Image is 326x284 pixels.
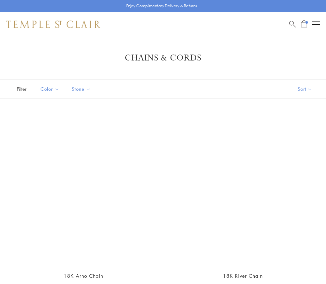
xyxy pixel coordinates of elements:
[223,272,263,279] a: 18K River Chain
[167,114,319,266] a: N88891-RIVER18
[312,21,320,28] button: Open navigation
[7,114,159,266] a: N88810-ARNO18
[69,85,95,93] span: Stone
[126,3,197,9] p: Enjoy Complimentary Delivery & Returns
[284,79,326,99] button: Show sort by
[37,85,64,93] span: Color
[16,52,310,64] h1: Chains & Cords
[36,82,64,96] button: Color
[301,20,307,28] a: Open Shopping Bag
[64,272,103,279] a: 18K Arno Chain
[289,20,296,28] a: Search
[295,255,320,278] iframe: Gorgias live chat messenger
[67,82,95,96] button: Stone
[6,21,100,28] img: Temple St. Clair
